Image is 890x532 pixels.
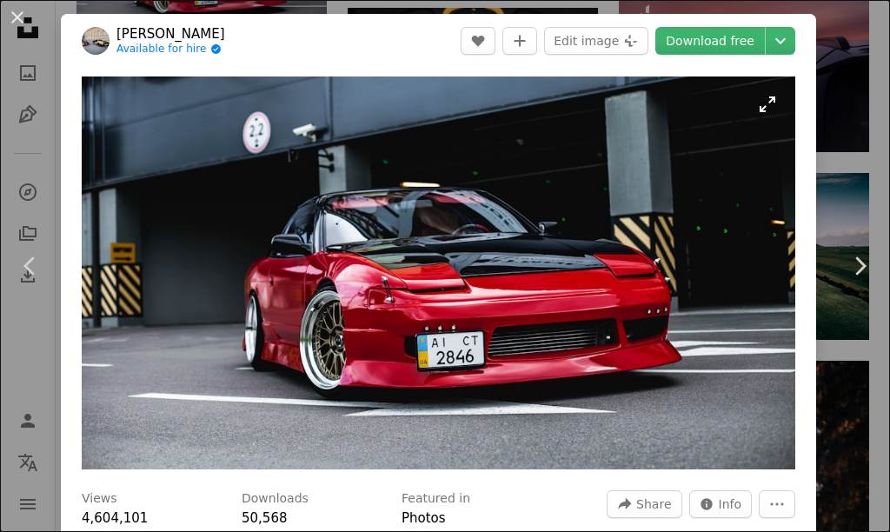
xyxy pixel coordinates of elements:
button: More Actions [759,490,795,518]
img: red coupe on gray concrete ground [82,76,795,469]
a: Download free [655,27,765,55]
button: Stats about this image [689,490,753,518]
button: Like [461,27,495,55]
h3: Featured in [402,490,470,508]
button: Zoom in on this image [82,76,795,469]
span: 4,604,101 [82,510,148,526]
a: Next [829,183,890,349]
a: Photos [402,510,446,526]
button: Add to Collection [502,27,537,55]
h3: Views [82,490,117,508]
button: Choose download size [766,27,795,55]
span: 50,568 [242,510,288,526]
button: Share this image [607,490,681,518]
span: Info [719,491,742,517]
span: Share [636,491,671,517]
button: Edit image [544,27,648,55]
img: Go to Vlad Grebenyev's profile [82,27,110,55]
h3: Downloads [242,490,309,508]
a: [PERSON_NAME] [116,25,225,43]
a: Available for hire [116,43,225,57]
